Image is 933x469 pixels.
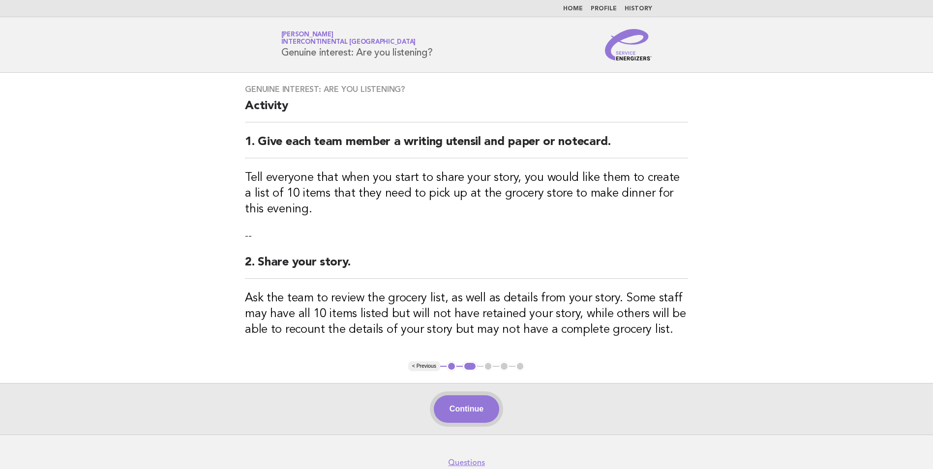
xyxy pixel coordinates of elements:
h2: 2. Share your story. [245,255,688,279]
img: Service Energizers [605,29,652,60]
h3: Tell everyone that when you start to share your story, you would like them to create a list of 10... [245,170,688,217]
a: Home [563,6,583,12]
button: 2 [463,361,477,371]
button: < Previous [408,361,440,371]
p: -- [245,229,688,243]
h2: Activity [245,98,688,122]
a: Questions [448,458,485,468]
a: Profile [591,6,617,12]
h3: Ask the team to review the grocery list, as well as details from your story. Some staff may have ... [245,291,688,338]
h3: Genuine interest: Are you listening? [245,85,688,94]
button: Continue [434,395,499,423]
button: 1 [447,361,456,371]
span: InterContinental [GEOGRAPHIC_DATA] [281,39,416,46]
a: History [625,6,652,12]
a: [PERSON_NAME]InterContinental [GEOGRAPHIC_DATA] [281,31,416,45]
h1: Genuine interest: Are you listening? [281,32,433,58]
h2: 1. Give each team member a writing utensil and paper or notecard. [245,134,688,158]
